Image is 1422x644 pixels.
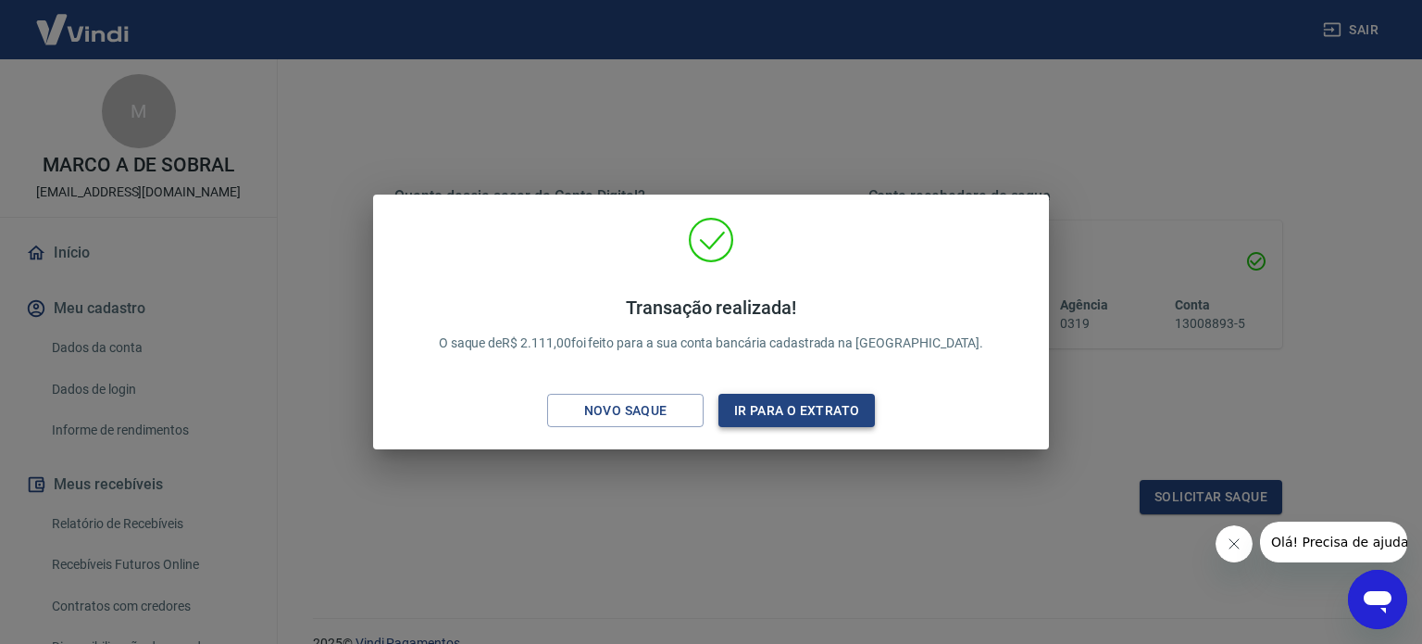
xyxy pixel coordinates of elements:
button: Ir para o extrato [718,394,875,428]
iframe: Fechar mensagem [1216,525,1253,562]
h4: Transação realizada! [439,297,984,319]
div: Novo saque [562,399,690,423]
span: Olá! Precisa de ajuda? [11,13,156,28]
iframe: Botão para abrir a janela de mensagens [1348,570,1407,629]
iframe: Mensagem da empresa [1260,522,1407,562]
button: Novo saque [547,394,704,428]
p: O saque de R$ 2.111,00 foi feito para a sua conta bancária cadastrada na [GEOGRAPHIC_DATA]. [439,297,984,353]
